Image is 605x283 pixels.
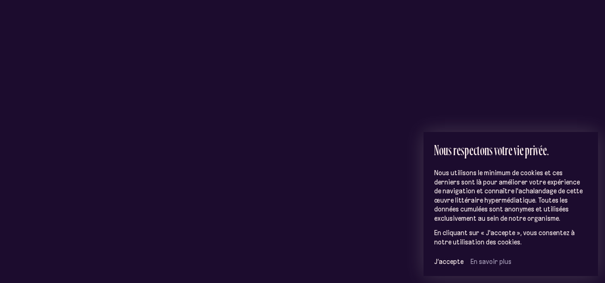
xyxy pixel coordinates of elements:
[434,257,464,266] button: J’accepte
[434,229,588,247] p: En cliquant sur « J'accepte », vous consentez à notre utilisation des cookies.
[471,257,511,266] a: En savoir plus
[434,142,588,158] h2: Nous respectons votre vie privée.
[434,169,588,223] p: Nous utilisons le minimum de cookies et ces derniers sont là pour améliorer votre expérience de n...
